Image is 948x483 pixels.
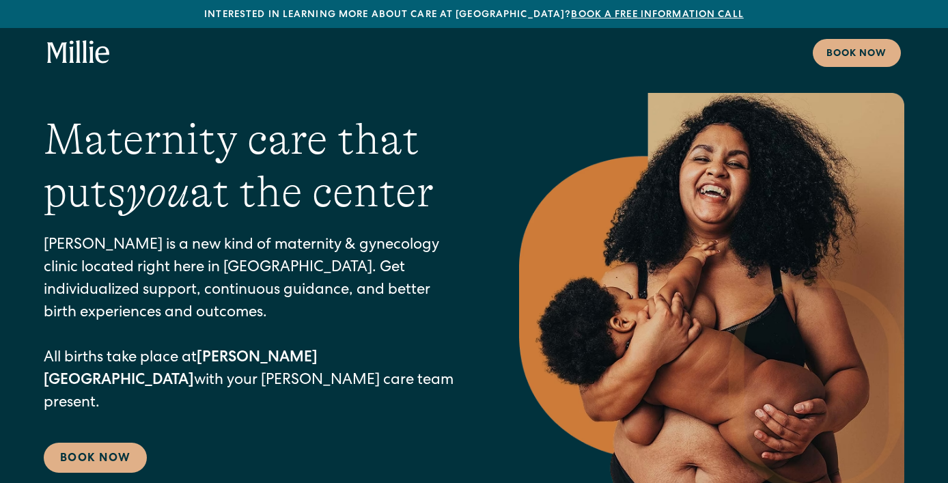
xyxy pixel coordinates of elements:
[126,167,190,217] em: you
[47,40,110,65] a: home
[826,47,887,61] div: Book now
[44,351,318,389] strong: [PERSON_NAME][GEOGRAPHIC_DATA]
[813,39,901,67] a: Book now
[571,10,743,20] a: Book a free information call
[44,113,464,219] h1: Maternity care that puts at the center
[44,443,147,473] a: Book Now
[44,235,464,415] p: [PERSON_NAME] is a new kind of maternity & gynecology clinic located right here in [GEOGRAPHIC_DA...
